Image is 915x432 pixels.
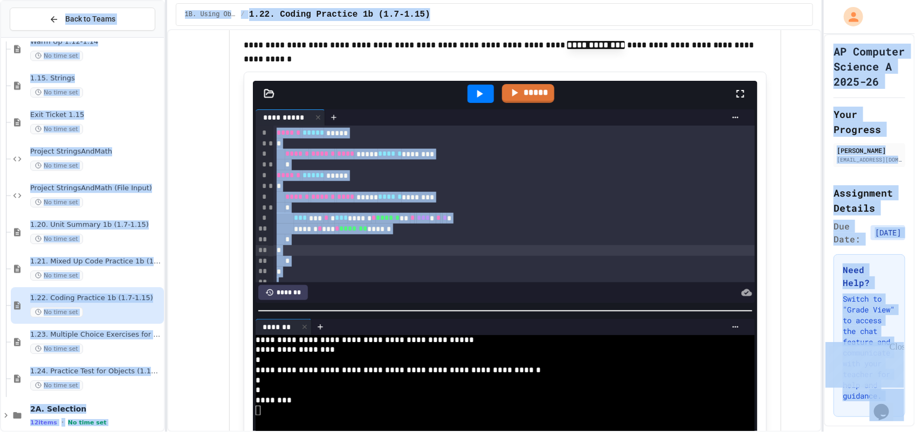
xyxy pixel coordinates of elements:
[30,87,83,97] span: No time set
[61,418,64,427] span: •
[30,184,162,193] span: Project StringsAndMath (File Input)
[30,307,83,317] span: No time set
[65,13,115,25] span: Back to Teams
[871,225,905,240] span: [DATE]
[4,4,74,68] div: Chat with us now!Close
[30,404,162,414] span: 2A. Selection
[843,294,896,401] p: Switch to "Grade View" to access the chat feature and communicate with your teacher for help and ...
[825,342,904,388] iframe: chat widget
[30,37,162,46] span: Warm Up 1.12-1.14
[834,44,905,89] h1: AP Computer Science A 2025-26
[30,124,83,134] span: No time set
[249,8,430,21] span: 1.22. Coding Practice 1b (1.7-1.15)
[30,330,162,339] span: 1.23. Multiple Choice Exercises for Unit 1b (1.9-1.15)
[68,419,107,426] span: No time set
[30,220,162,229] span: 1.20. Unit Summary 1b (1.7-1.15)
[834,220,866,246] span: Due Date:
[30,197,83,207] span: No time set
[30,110,162,120] span: Exit Ticket 1.15
[833,4,866,29] div: My Account
[834,107,905,137] h2: Your Progress
[30,367,162,376] span: 1.24. Practice Test for Objects (1.12-1.14)
[837,145,902,155] div: [PERSON_NAME]
[843,263,896,289] h3: Need Help?
[870,389,904,421] iframe: chat widget
[30,270,83,281] span: No time set
[30,344,83,354] span: No time set
[30,161,83,171] span: No time set
[30,380,83,391] span: No time set
[30,294,162,303] span: 1.22. Coding Practice 1b (1.7-1.15)
[30,74,162,83] span: 1.15. Strings
[834,185,905,215] h2: Assignment Details
[185,10,237,19] span: 1B. Using Objects
[241,10,245,19] span: /
[30,419,57,426] span: 12 items
[30,234,83,244] span: No time set
[30,51,83,61] span: No time set
[10,8,155,31] button: Back to Teams
[30,147,162,156] span: Project StringsAndMath
[837,156,902,164] div: [EMAIL_ADDRESS][DOMAIN_NAME]
[30,257,162,266] span: 1.21. Mixed Up Code Practice 1b (1.7-1.15)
